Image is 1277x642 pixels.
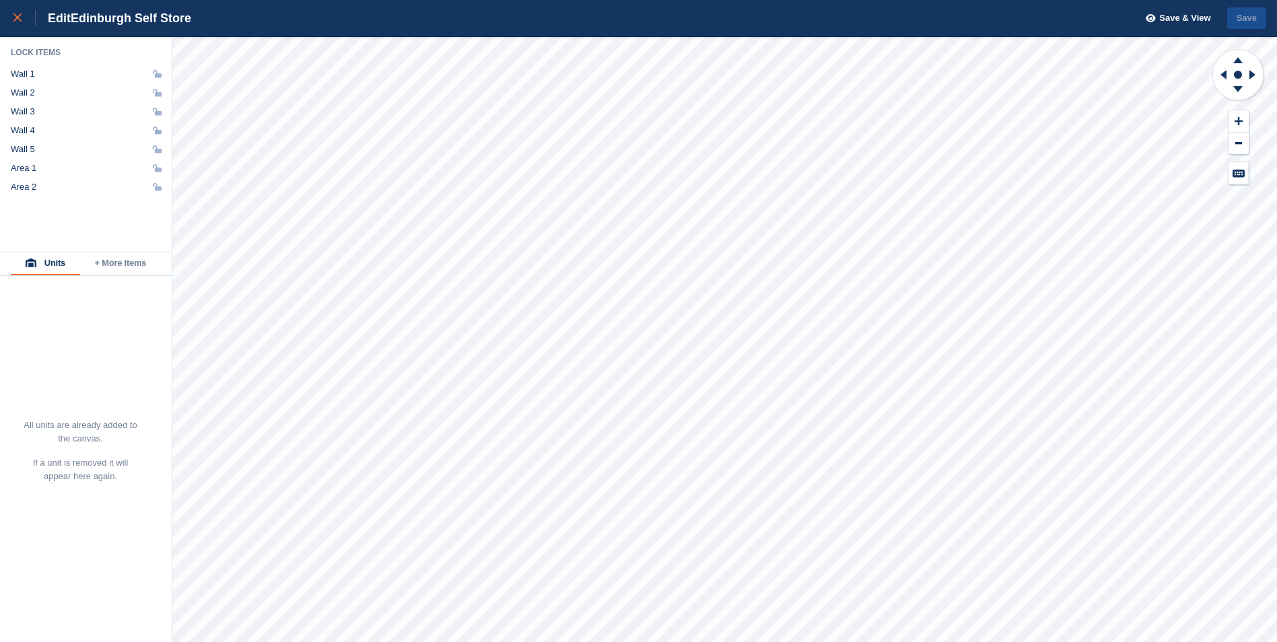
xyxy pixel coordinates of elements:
[11,163,36,174] div: Area 1
[11,106,35,117] div: Wall 3
[11,182,36,192] div: Area 2
[23,456,138,483] p: If a unit is removed it will appear here again.
[1229,162,1249,184] button: Keyboard Shortcuts
[80,252,161,275] button: + More Items
[11,87,35,98] div: Wall 2
[11,144,35,155] div: Wall 5
[36,10,191,26] div: Edit Edinburgh Self Store
[11,69,35,79] div: Wall 1
[11,47,162,58] div: Lock Items
[1227,7,1266,30] button: Save
[1159,11,1210,25] span: Save & View
[11,252,80,275] button: Units
[1229,133,1249,155] button: Zoom Out
[23,419,138,445] p: All units are already added to the canvas.
[11,125,35,136] div: Wall 4
[1229,110,1249,133] button: Zoom In
[1138,7,1211,30] button: Save & View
